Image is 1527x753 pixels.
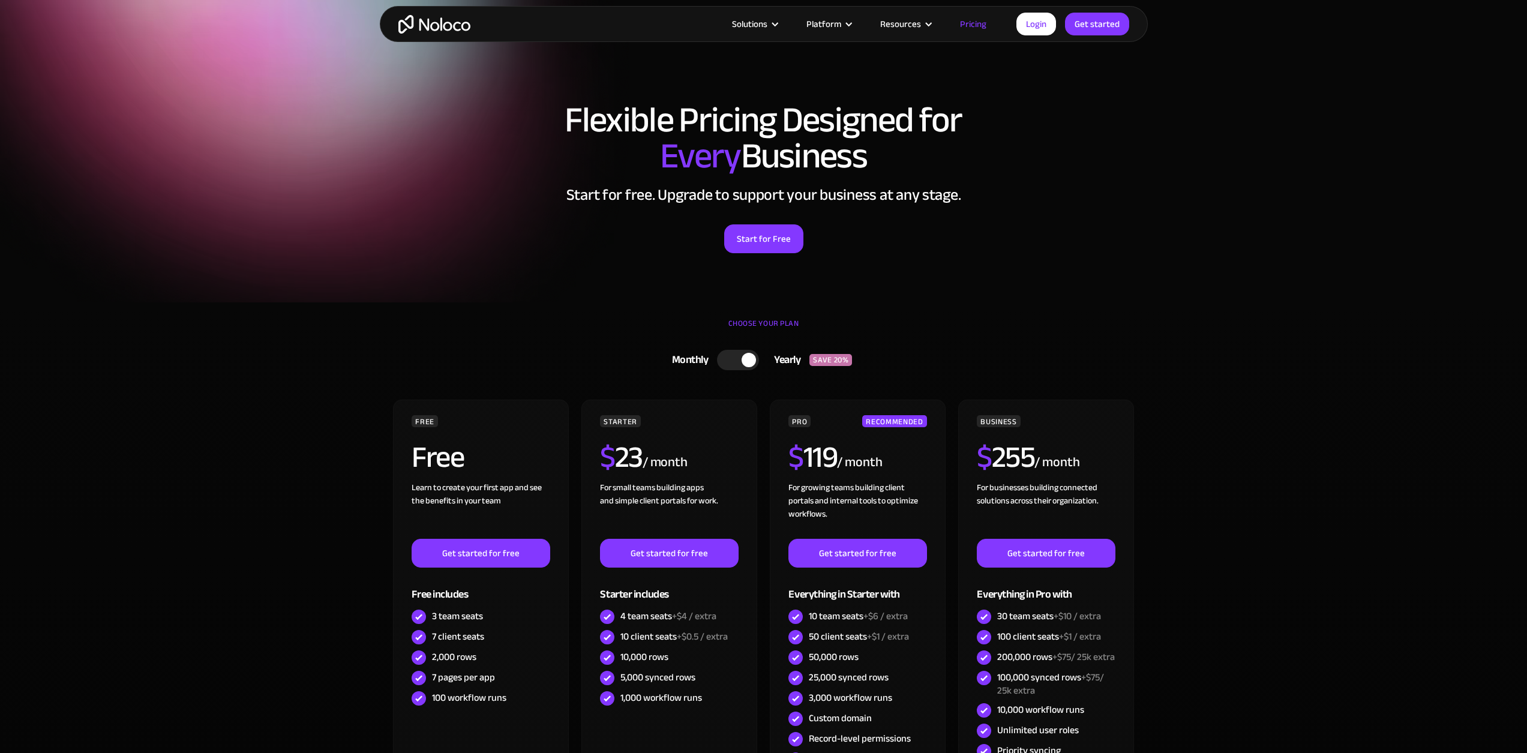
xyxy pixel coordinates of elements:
div: 200,000 rows [997,650,1115,664]
a: Pricing [945,16,1001,32]
div: 25,000 synced rows [809,671,889,684]
div: PRO [788,415,811,427]
div: Everything in Starter with [788,568,926,607]
div: 3 team seats [432,610,483,623]
div: CHOOSE YOUR PLAN [392,314,1136,344]
div: Resources [865,16,945,32]
a: Get started for free [600,539,738,568]
h2: 255 [977,442,1034,472]
span: $ [600,429,615,485]
div: 10 team seats [809,610,908,623]
div: Solutions [732,16,767,32]
div: Everything in Pro with [977,568,1115,607]
div: 10,000 workflow runs [997,703,1084,716]
div: For small teams building apps and simple client portals for work. ‍ [600,481,738,539]
span: +$1 / extra [1059,628,1101,646]
h2: Free [412,442,464,472]
div: 100,000 synced rows [997,671,1115,697]
div: RECOMMENDED [862,415,926,427]
h1: Flexible Pricing Designed for Business [392,102,1136,174]
div: Yearly [759,351,809,369]
div: Resources [880,16,921,32]
div: / month [643,453,688,472]
div: 7 pages per app [432,671,495,684]
div: Platform [791,16,865,32]
div: BUSINESS [977,415,1020,427]
a: Get started for free [977,539,1115,568]
div: 2,000 rows [432,650,476,664]
div: 100 client seats [997,630,1101,643]
div: Learn to create your first app and see the benefits in your team ‍ [412,481,550,539]
div: 30 team seats [997,610,1101,623]
div: 5,000 synced rows [620,671,695,684]
div: 100 workflow runs [432,691,506,704]
a: Get started [1065,13,1129,35]
div: 4 team seats [620,610,716,623]
a: home [398,15,470,34]
div: 10 client seats [620,630,728,643]
div: STARTER [600,415,640,427]
div: 7 client seats [432,630,484,643]
a: Start for Free [724,224,803,253]
div: Platform [806,16,841,32]
div: FREE [412,415,438,427]
div: 50,000 rows [809,650,859,664]
div: 10,000 rows [620,650,668,664]
div: 1,000 workflow runs [620,691,702,704]
div: Custom domain [809,712,872,725]
span: +$75/ 25k extra [997,668,1104,700]
span: $ [788,429,803,485]
h2: Start for free. Upgrade to support your business at any stage. [392,186,1136,204]
a: Get started for free [788,539,926,568]
div: SAVE 20% [809,354,852,366]
a: Get started for free [412,539,550,568]
div: Solutions [717,16,791,32]
span: +$1 / extra [867,628,909,646]
div: For businesses building connected solutions across their organization. ‍ [977,481,1115,539]
div: / month [1034,453,1079,472]
span: +$75/ 25k extra [1052,648,1115,666]
div: 50 client seats [809,630,909,643]
span: +$4 / extra [672,607,716,625]
div: Free includes [412,568,550,607]
a: Login [1016,13,1056,35]
div: Unlimited user roles [997,724,1079,737]
span: +$6 / extra [863,607,908,625]
h2: 119 [788,442,837,472]
span: +$0.5 / extra [677,628,728,646]
span: $ [977,429,992,485]
div: Starter includes [600,568,738,607]
div: Record-level permissions [809,732,911,745]
div: For growing teams building client portals and internal tools to optimize workflows. [788,481,926,539]
span: Every [660,122,741,190]
div: / month [837,453,882,472]
div: 3,000 workflow runs [809,691,892,704]
div: Monthly [657,351,718,369]
span: +$10 / extra [1054,607,1101,625]
h2: 23 [600,442,643,472]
